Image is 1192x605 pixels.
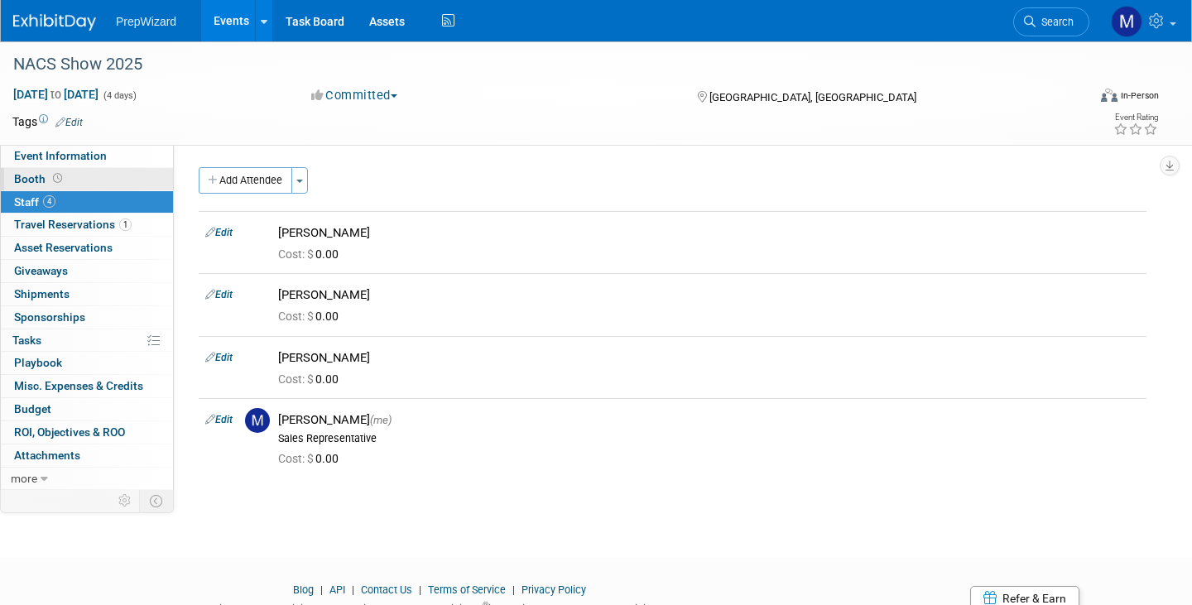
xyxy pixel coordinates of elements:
[278,372,315,386] span: Cost: $
[278,247,345,261] span: 0.00
[205,414,233,425] a: Edit
[361,583,412,596] a: Contact Us
[278,432,1140,445] div: Sales Representative
[278,350,1140,366] div: [PERSON_NAME]
[521,583,586,596] a: Privacy Policy
[11,472,37,485] span: more
[1,352,173,374] a: Playbook
[102,90,137,101] span: (4 days)
[14,241,113,254] span: Asset Reservations
[1,283,173,305] a: Shipments
[119,218,132,231] span: 1
[988,86,1159,111] div: Event Format
[43,195,55,208] span: 4
[7,50,1061,79] div: NACS Show 2025
[1036,16,1074,28] span: Search
[1,329,173,352] a: Tasks
[14,379,143,392] span: Misc. Expenses & Credits
[1,375,173,397] a: Misc. Expenses & Credits
[278,372,345,386] span: 0.00
[508,583,519,596] span: |
[278,247,315,261] span: Cost: $
[12,113,83,130] td: Tags
[1,214,173,236] a: Travel Reservations1
[14,356,62,369] span: Playbook
[1,145,173,167] a: Event Information
[278,225,1140,241] div: [PERSON_NAME]
[14,195,55,209] span: Staff
[428,583,506,596] a: Terms of Service
[278,287,1140,303] div: [PERSON_NAME]
[278,310,315,323] span: Cost: $
[1,260,173,282] a: Giveaways
[205,352,233,363] a: Edit
[55,117,83,128] a: Edit
[1013,7,1089,36] a: Search
[14,425,125,439] span: ROI, Objectives & ROO
[111,490,140,511] td: Personalize Event Tab Strip
[14,449,80,462] span: Attachments
[709,91,916,103] span: [GEOGRAPHIC_DATA], [GEOGRAPHIC_DATA]
[1,168,173,190] a: Booth
[116,15,176,28] span: PrepWizard
[348,583,358,596] span: |
[1120,89,1159,102] div: In-Person
[329,583,345,596] a: API
[199,167,292,194] button: Add Attendee
[316,583,327,596] span: |
[1,237,173,259] a: Asset Reservations
[50,172,65,185] span: Booth not reserved yet
[14,310,85,324] span: Sponsorships
[278,452,345,465] span: 0.00
[1,398,173,420] a: Budget
[12,87,99,102] span: [DATE] [DATE]
[14,149,107,162] span: Event Information
[205,227,233,238] a: Edit
[1,421,173,444] a: ROI, Objectives & ROO
[1113,113,1158,122] div: Event Rating
[370,414,392,426] span: (me)
[1,191,173,214] a: Staff4
[1,444,173,467] a: Attachments
[48,88,64,101] span: to
[1101,89,1117,102] img: Format-Inperson.png
[278,412,1140,428] div: [PERSON_NAME]
[14,402,51,415] span: Budget
[1,468,173,490] a: more
[14,264,68,277] span: Giveaways
[12,334,41,347] span: Tasks
[14,172,65,185] span: Booth
[245,408,270,433] img: M.jpg
[278,310,345,323] span: 0.00
[1111,6,1142,37] img: Matt Sanders
[14,287,70,300] span: Shipments
[1,306,173,329] a: Sponsorships
[305,87,404,104] button: Committed
[14,218,132,231] span: Travel Reservations
[278,452,315,465] span: Cost: $
[13,14,96,31] img: ExhibitDay
[140,490,174,511] td: Toggle Event Tabs
[415,583,425,596] span: |
[293,583,314,596] a: Blog
[205,289,233,300] a: Edit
